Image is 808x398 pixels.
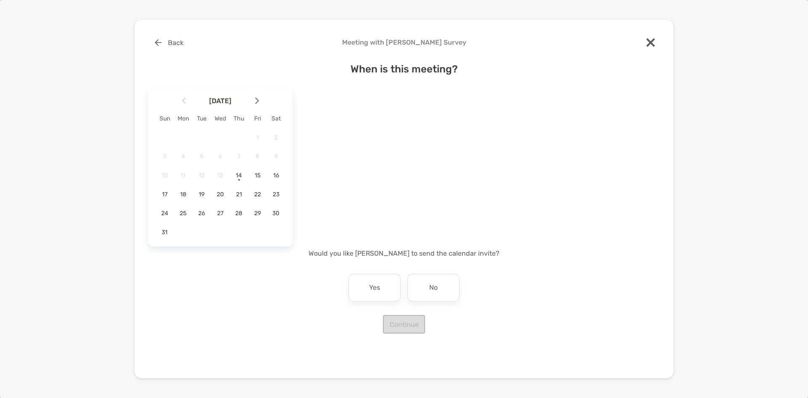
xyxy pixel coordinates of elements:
[192,115,211,122] div: Tue
[232,210,246,217] span: 28
[213,210,227,217] span: 27
[157,172,172,179] span: 10
[248,115,267,122] div: Fri
[211,115,229,122] div: Wed
[269,210,283,217] span: 30
[176,191,190,198] span: 18
[148,63,660,75] h4: When is this meeting?
[369,281,380,294] p: Yes
[232,191,246,198] span: 21
[255,97,259,104] img: Arrow icon
[188,97,253,105] span: [DATE]
[250,172,265,179] span: 15
[194,153,209,160] span: 5
[232,172,246,179] span: 14
[269,153,283,160] span: 9
[157,191,172,198] span: 17
[213,153,227,160] span: 6
[269,172,283,179] span: 16
[269,191,283,198] span: 23
[176,210,190,217] span: 25
[269,134,283,141] span: 2
[194,191,209,198] span: 19
[148,248,660,259] p: Would you like [PERSON_NAME] to send the calendar invite?
[176,172,190,179] span: 11
[250,134,265,141] span: 1
[157,229,172,236] span: 31
[232,153,246,160] span: 7
[148,38,660,46] h4: Meeting with [PERSON_NAME] Survey
[230,115,248,122] div: Thu
[155,115,174,122] div: Sun
[646,38,655,47] img: close modal
[194,210,209,217] span: 26
[157,153,172,160] span: 3
[194,172,209,179] span: 12
[250,153,265,160] span: 8
[429,281,438,294] p: No
[174,115,192,122] div: Mon
[267,115,285,122] div: Sat
[148,33,190,52] button: Back
[250,210,265,217] span: 29
[176,153,190,160] span: 4
[157,210,172,217] span: 24
[213,172,227,179] span: 13
[213,191,227,198] span: 20
[155,39,162,46] img: button icon
[250,191,265,198] span: 22
[182,97,186,104] img: Arrow icon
